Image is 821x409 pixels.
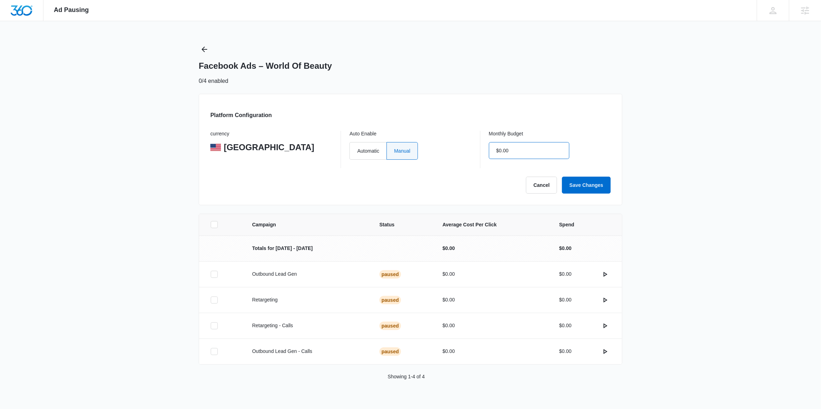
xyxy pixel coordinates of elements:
p: $0.00 [559,348,571,355]
span: Spend [559,221,611,228]
p: Auto Enable [349,131,471,137]
p: $0.00 [559,270,571,278]
h3: Platform Configuration [210,111,272,120]
div: Paused [379,270,401,279]
p: $0.00 [443,270,543,278]
p: Totals for [DATE] - [DATE] [252,245,362,252]
button: actions.activate [599,294,611,306]
span: Ad Pausing [54,6,89,14]
div: Paused [379,347,401,356]
p: Outbound Lead Gen [252,270,362,278]
span: Average Cost Per Click [443,221,543,228]
p: Retargeting - Calls [252,322,362,329]
button: actions.activate [599,269,611,280]
h1: Facebook Ads – World Of Beauty [199,61,332,71]
span: Campaign [252,221,362,228]
input: $100.00 [489,142,569,159]
button: Cancel [526,177,557,194]
p: currency [210,131,332,137]
button: actions.activate [599,320,611,331]
img: United States [210,144,221,151]
p: $0.00 [559,296,571,304]
p: $0.00 [559,322,571,329]
button: actions.activate [599,346,611,357]
p: Showing 1-4 of 4 [388,373,425,380]
p: $0.00 [443,322,543,329]
p: 0/4 enabled [199,77,228,85]
span: Status [379,221,426,228]
div: Paused [379,322,401,330]
label: Automatic [349,142,386,160]
p: $0.00 [443,296,543,304]
button: Back [199,44,210,55]
div: Paused [379,296,401,304]
p: Retargeting [252,296,362,304]
p: $0.00 [443,245,543,252]
p: $0.00 [443,348,543,355]
p: [GEOGRAPHIC_DATA] [224,142,314,153]
p: Outbound Lead Gen - Calls [252,348,362,355]
p: $0.00 [559,245,571,252]
label: Manual [386,142,418,160]
p: Monthly Budget [489,131,611,137]
button: Save Changes [562,177,611,194]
